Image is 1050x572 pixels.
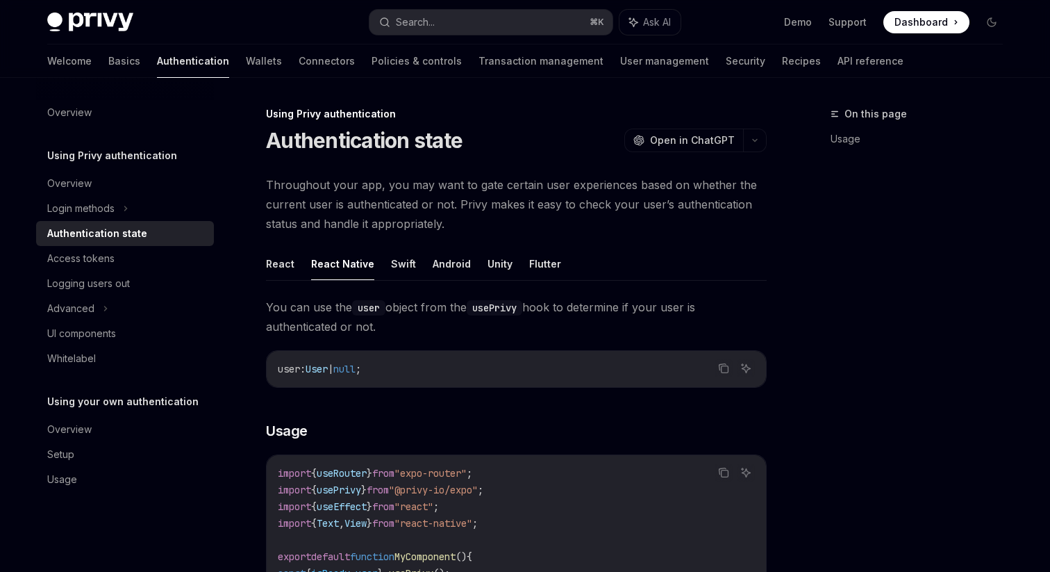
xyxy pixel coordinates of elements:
[467,300,522,316] code: usePrivy
[372,517,394,530] span: from
[333,363,356,375] span: null
[837,44,903,78] a: API reference
[36,100,214,125] a: Overview
[47,350,96,367] div: Whitelabel
[394,500,433,513] span: "react"
[372,467,394,480] span: from
[782,44,821,78] a: Recipes
[47,446,74,463] div: Setup
[389,484,478,496] span: "@privy-io/expo"
[472,517,478,530] span: ;
[47,471,77,488] div: Usage
[487,247,512,280] button: Unity
[590,17,604,28] span: ⌘ K
[317,467,367,480] span: useRouter
[356,363,361,375] span: ;
[306,363,328,375] span: User
[456,550,467,563] span: ()
[311,517,317,530] span: {
[372,44,462,78] a: Policies & controls
[47,200,115,217] div: Login methods
[715,464,733,482] button: Copy the contents from the code block
[367,500,372,513] span: }
[278,484,311,496] span: import
[529,247,561,280] button: Flutter
[352,300,385,316] code: user
[391,247,416,280] button: Swift
[47,421,92,438] div: Overview
[433,247,471,280] button: Android
[300,363,306,375] span: :
[367,484,389,496] span: from
[478,484,483,496] span: ;
[36,221,214,246] a: Authentication state
[47,104,92,121] div: Overview
[339,517,344,530] span: ,
[784,15,812,29] a: Demo
[650,133,735,147] span: Open in ChatGPT
[47,44,92,78] a: Welcome
[266,175,767,234] span: Throughout your app, you may want to gate certain user experiences based on whether the current u...
[47,325,116,342] div: UI components
[311,484,317,496] span: {
[266,128,462,153] h1: Authentication state
[36,346,214,371] a: Whitelabel
[299,44,355,78] a: Connectors
[36,467,214,492] a: Usage
[350,550,394,563] span: function
[433,500,439,513] span: ;
[266,297,767,336] span: You can use the object from the hook to determine if your user is authenticated or not.
[47,300,94,317] div: Advanced
[278,550,311,563] span: export
[47,147,177,164] h5: Using Privy authentication
[317,484,361,496] span: usePrivy
[36,442,214,467] a: Setup
[883,11,969,33] a: Dashboard
[367,467,372,480] span: }
[737,359,755,377] button: Ask AI
[715,359,733,377] button: Copy the contents from the code block
[266,421,308,441] span: Usage
[47,393,199,410] h5: Using your own authentication
[36,321,214,346] a: UI components
[737,464,755,482] button: Ask AI
[36,271,214,296] a: Logging users out
[831,128,1014,150] a: Usage
[361,484,367,496] span: }
[266,247,294,280] button: React
[828,15,867,29] a: Support
[47,175,92,192] div: Overview
[467,550,472,563] span: {
[344,517,367,530] span: View
[643,15,671,29] span: Ask AI
[278,467,311,480] span: import
[47,225,147,242] div: Authentication state
[726,44,765,78] a: Security
[246,44,282,78] a: Wallets
[467,467,472,480] span: ;
[311,467,317,480] span: {
[478,44,603,78] a: Transaction management
[394,550,456,563] span: MyComponent
[844,106,907,122] span: On this page
[317,500,367,513] span: useEffect
[620,44,709,78] a: User management
[157,44,229,78] a: Authentication
[278,500,311,513] span: import
[328,363,333,375] span: |
[394,467,467,480] span: "expo-router"
[624,129,743,152] button: Open in ChatGPT
[367,517,372,530] span: }
[369,10,612,35] button: Search...⌘K
[372,500,394,513] span: from
[36,171,214,196] a: Overview
[981,11,1003,33] button: Toggle dark mode
[47,275,130,292] div: Logging users out
[396,14,435,31] div: Search...
[47,250,115,267] div: Access tokens
[278,363,300,375] span: user
[311,500,317,513] span: {
[47,13,133,32] img: dark logo
[36,246,214,271] a: Access tokens
[619,10,681,35] button: Ask AI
